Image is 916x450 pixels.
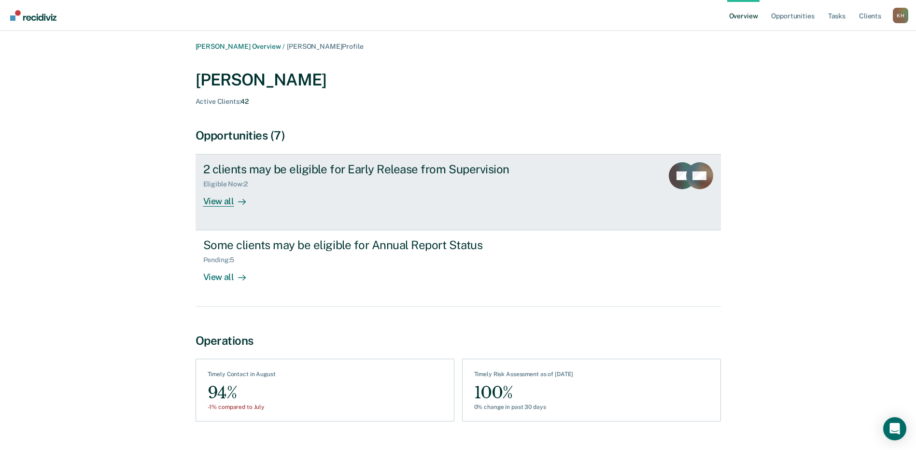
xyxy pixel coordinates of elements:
[883,417,906,440] div: Open Intercom Messenger
[474,371,574,381] div: Timely Risk Assessment as of [DATE]
[208,371,276,381] div: Timely Contact in August
[208,404,276,410] div: -1% compared to July
[196,154,721,230] a: 2 clients may be eligible for Early Release from SupervisionEligible Now:2View all
[208,382,276,404] div: 94%
[893,8,908,23] button: Profile dropdown button
[203,264,257,283] div: View all
[196,128,721,142] div: Opportunities (7)
[474,404,574,410] div: 0% change in past 30 days
[474,382,574,404] div: 100%
[10,10,56,21] img: Recidiviz
[287,42,363,50] span: [PERSON_NAME] Profile
[196,98,241,105] span: Active Clients :
[203,180,255,188] div: Eligible Now : 2
[203,238,542,252] div: Some clients may be eligible for Annual Report Status
[893,8,908,23] div: K H
[196,230,721,306] a: Some clients may be eligible for Annual Report StatusPending:5View all
[196,70,721,90] div: [PERSON_NAME]
[203,256,242,264] div: Pending : 5
[281,42,287,50] span: /
[196,42,281,50] a: [PERSON_NAME] Overview
[203,188,257,207] div: View all
[196,334,721,348] div: Operations
[203,162,542,176] div: 2 clients may be eligible for Early Release from Supervision
[196,98,249,106] div: 42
